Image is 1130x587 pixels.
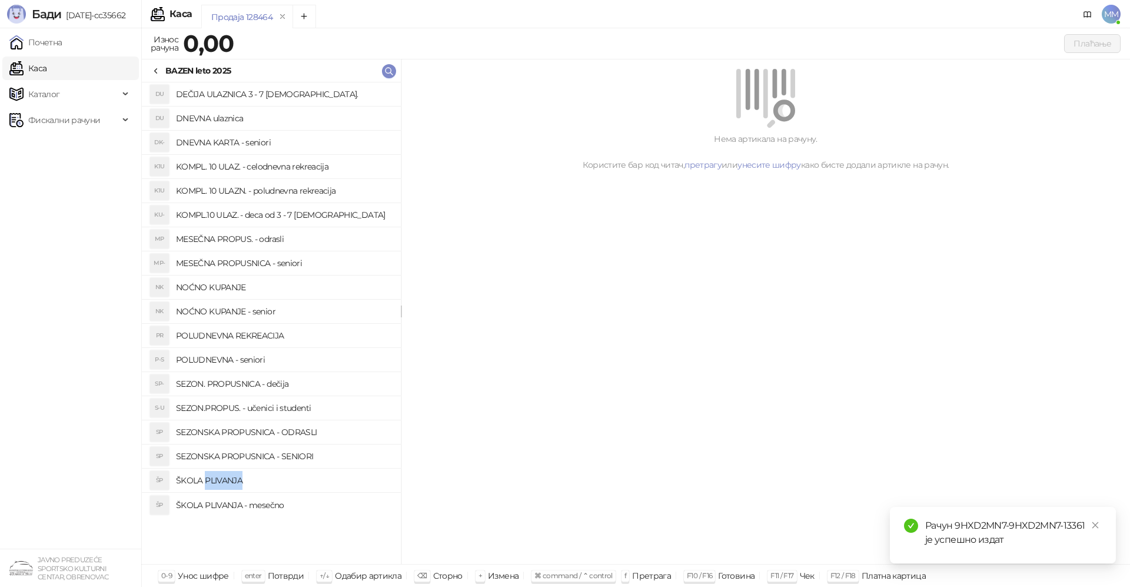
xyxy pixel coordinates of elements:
div: NK [150,302,169,321]
div: K1U [150,157,169,176]
h4: SEZON. PROPUSNICA - dečija [176,374,391,393]
h4: NOĆNO KUPANJE - senior [176,302,391,321]
span: [DATE]-cc35662 [61,10,125,21]
h4: NOĆNO KUPANJE [176,278,391,297]
h4: SEZONSKA PROPUSNICA - SENIORI [176,447,391,466]
div: DU [150,109,169,128]
span: ⌘ command / ⌃ control [534,571,613,580]
div: ŠP [150,471,169,490]
h4: SEZONSKA PROPUSNICA - ODRASLI [176,423,391,442]
div: DK- [150,133,169,152]
h4: DNEVNA ulaznica [176,109,391,128]
h4: KOMPL. 10 ULAZ. - celodnevna rekreacija [176,157,391,176]
h4: KOMPL. 10 ULAZN. - poludnevna rekreacija [176,181,391,200]
span: enter [245,571,262,580]
div: P-S [150,350,169,369]
span: ⌫ [417,571,427,580]
h4: POLUDNEVNA REKREACIJA [176,326,391,345]
h4: POLUDNEVNA - seniori [176,350,391,369]
img: 64x64-companyLogo-4a28e1f8-f217-46d7-badd-69a834a81aaf.png [9,556,33,580]
span: Бади [32,7,61,21]
h4: KOMPL.10 ULAZ. - deca od 3 - 7 [DEMOGRAPHIC_DATA] [176,205,391,224]
div: Претрага [632,568,671,583]
div: SP [150,447,169,466]
button: Плаћање [1064,34,1121,53]
h4: DNEVNA KARTA - seniori [176,133,391,152]
span: close [1091,521,1099,529]
img: Logo [7,5,26,24]
span: F11 / F17 [770,571,793,580]
h4: ŠKOLA PLIVANJA - mesečno [176,496,391,515]
h4: ŠKOLA PLIVANJA [176,471,391,490]
a: Каса [9,57,46,80]
div: grid [142,82,401,564]
strong: 0,00 [183,29,234,58]
span: Каталог [28,82,60,106]
div: Нема артикала на рачуну. Користите бар код читач, или како бисте додали артикле на рачун. [416,132,1116,171]
h4: MESEČNA PROPUS. - odrasli [176,230,391,248]
h4: DEČIJA ULAZNICA 3 - 7 [DEMOGRAPHIC_DATA]. [176,85,391,104]
button: Add tab [293,5,316,28]
span: F12 / F18 [830,571,856,580]
div: MP [150,230,169,248]
a: Close [1089,519,1102,532]
span: 0-9 [161,571,172,580]
div: MP- [150,254,169,273]
div: PR [150,326,169,345]
div: Готовина [718,568,755,583]
span: + [478,571,482,580]
a: претрагу [684,160,722,170]
div: S-U [150,399,169,417]
div: Одабир артикла [335,568,401,583]
a: Почетна [9,31,62,54]
span: MM [1102,5,1121,24]
div: Продаја 128464 [211,11,272,24]
div: Рачун 9HXD2MN7-9HXD2MN7-13361 је успешно издат [925,519,1102,547]
h4: SEZON.PROPUS. - učenici i studenti [176,399,391,417]
h4: MESEČNA PROPUSNICA - seniori [176,254,391,273]
div: Чек [800,568,815,583]
div: SP [150,423,169,442]
span: Фискални рачуни [28,108,100,132]
a: унесите шифру [737,160,801,170]
div: Унос шифре [178,568,229,583]
a: Документација [1078,5,1097,24]
div: DU [150,85,169,104]
div: Измена [488,568,519,583]
span: check-circle [904,519,918,533]
span: ↑/↓ [320,571,329,580]
div: Платна картица [862,568,926,583]
div: SP- [150,374,169,393]
div: KU- [150,205,169,224]
div: Сторно [433,568,463,583]
div: K1U [150,181,169,200]
button: remove [275,12,290,22]
div: Потврди [268,568,304,583]
div: Каса [169,9,192,19]
div: Износ рачуна [148,32,181,55]
div: BAZEN leto 2025 [165,64,231,77]
span: f [624,571,626,580]
div: NK [150,278,169,297]
small: JAVNO PREDUZEĆE SPORTSKO KULTURNI CENTAR, OBRENOVAC [38,556,108,581]
span: F10 / F16 [687,571,712,580]
div: ŠP [150,496,169,515]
